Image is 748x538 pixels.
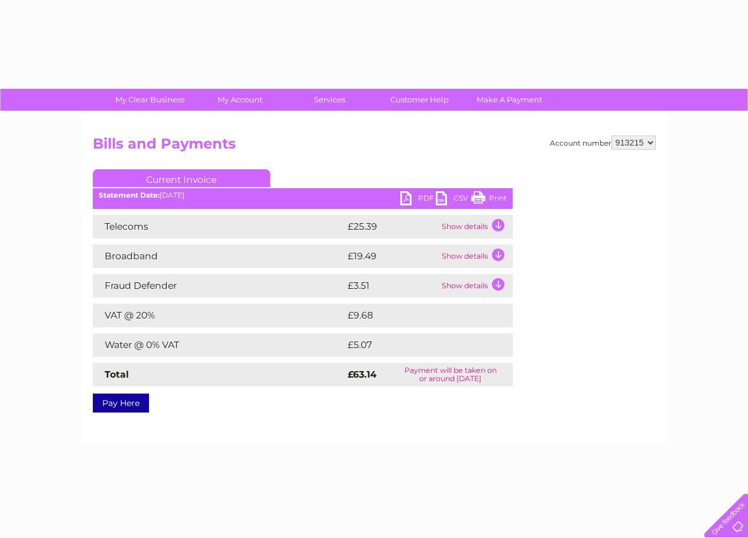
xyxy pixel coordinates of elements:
a: Services [281,89,378,111]
td: £5.07 [345,333,485,357]
td: Show details [439,244,513,268]
a: Make A Payment [461,89,558,111]
td: Show details [439,274,513,298]
td: VAT @ 20% [93,304,345,327]
td: £19.49 [345,244,439,268]
strong: Total [105,369,129,380]
td: Payment will be taken on or around [DATE] [388,363,513,386]
a: Current Invoice [93,169,270,187]
div: Account number [550,136,656,150]
td: £3.51 [345,274,439,298]
td: Show details [439,215,513,239]
h2: Bills and Payments [93,136,656,158]
td: Water @ 0% VAT [93,333,345,357]
div: [DATE] [93,191,513,199]
td: £25.39 [345,215,439,239]
td: Broadband [93,244,345,268]
td: Telecoms [93,215,345,239]
a: Customer Help [371,89,468,111]
a: Pay Here [93,394,149,413]
b: Statement Date: [99,191,160,199]
a: My Account [191,89,289,111]
a: PDF [400,191,436,208]
td: £9.68 [345,304,486,327]
td: Fraud Defender [93,274,345,298]
a: My Clear Business [101,89,199,111]
a: CSV [436,191,471,208]
a: Print [471,191,507,208]
strong: £63.14 [348,369,377,380]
